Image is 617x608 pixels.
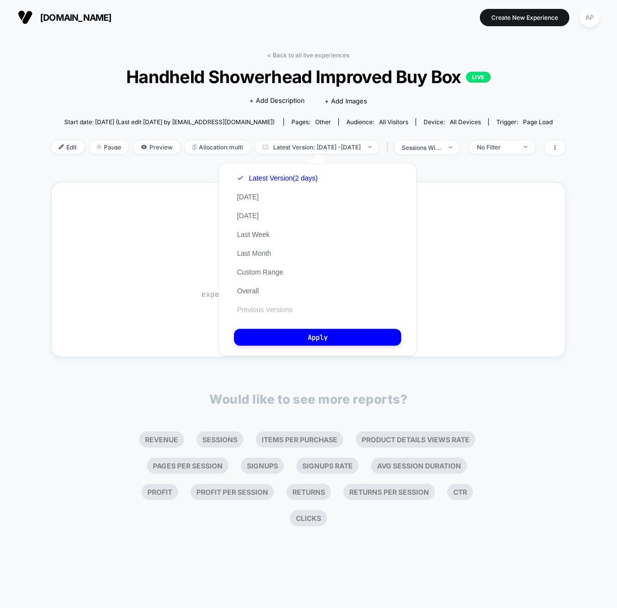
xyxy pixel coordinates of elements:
a: < Back to all live experiences [268,51,350,59]
li: Revenue [139,431,184,448]
button: Previous Versions [234,305,295,314]
img: end [96,144,101,149]
img: end [449,146,452,148]
span: other [315,118,331,126]
span: All Visitors [379,118,408,126]
img: rebalance [192,144,196,150]
button: Create New Experience [480,9,570,26]
span: Edit [51,140,84,154]
div: AP [580,8,599,27]
img: edit [59,144,64,149]
span: Preview [134,140,180,154]
button: AP [577,7,602,28]
button: Latest Version(2 days) [234,174,321,183]
button: Custom Range [234,268,286,277]
div: Pages: [291,118,331,126]
li: Signups [241,458,284,474]
button: [DATE] [234,192,262,201]
span: + Add Description [249,96,305,106]
li: Returns Per Session [343,484,435,500]
div: Audience: [346,118,408,126]
button: Last Month [234,249,274,258]
div: No Filter [477,143,517,151]
li: Returns [286,484,331,500]
span: Latest Version: [DATE] - [DATE] [255,140,379,154]
p: Would like to see more reports? [210,392,408,407]
li: Ctr [447,484,473,500]
button: Apply [234,329,401,346]
li: Profit [142,484,178,500]
li: Clicks [290,510,327,526]
span: Start date: [DATE] (Last edit [DATE] by [EMAIL_ADDRESS][DOMAIN_NAME]) [64,118,275,126]
div: sessions with impression [402,144,441,151]
img: end [368,146,372,148]
li: Pages Per Session [147,458,229,474]
p: LIVE [466,72,491,83]
span: Pause [89,140,129,154]
span: Allocation: multi [185,140,250,154]
li: Product Details Views Rate [356,431,475,448]
span: Handheld Showerhead Improved Buy Box [77,66,540,87]
img: end [524,146,527,148]
img: Visually logo [18,10,33,25]
span: Device: [416,118,488,126]
li: Items Per Purchase [256,431,343,448]
button: [DATE] [234,211,262,220]
span: Waiting for data… [69,274,548,300]
span: + Add Images [325,97,367,105]
span: Page Load [523,118,553,126]
span: experience just started, data will be shown soon [202,289,416,299]
div: Trigger: [496,118,553,126]
span: | [384,140,394,155]
button: Overall [234,286,262,295]
li: Profit Per Session [190,484,274,500]
li: Avg Session Duration [371,458,467,474]
button: Last Week [234,230,273,239]
img: calendar [263,144,268,149]
span: all devices [450,118,481,126]
li: Signups Rate [296,458,359,474]
button: [DOMAIN_NAME] [15,9,115,25]
li: Sessions [196,431,243,448]
span: [DOMAIN_NAME] [40,12,112,23]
